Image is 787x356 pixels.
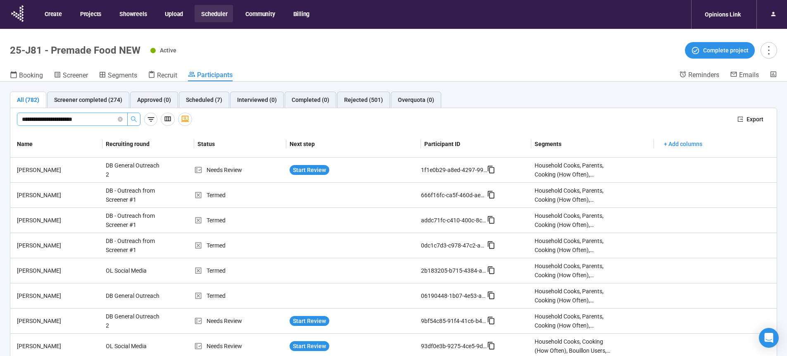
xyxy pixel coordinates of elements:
[102,338,164,354] div: OL Social Media
[421,342,487,351] div: 93df0e3b-9275-4ce5-9d4f-3c2eadccac52
[63,71,88,79] span: Screener
[14,342,102,351] div: [PERSON_NAME]
[14,316,102,325] div: [PERSON_NAME]
[703,46,749,55] span: Complete project
[739,71,759,79] span: Emails
[421,291,487,300] div: 06190448-1b07-4e53-a7a8-453a87f9568b
[421,131,531,158] th: Participant ID
[118,116,123,123] span: close-circle
[747,115,763,124] span: Export
[54,71,88,81] a: Screener
[102,131,195,158] th: Recruiting round
[293,316,326,325] span: Start Review
[54,95,122,104] div: Screener completed (274)
[194,165,286,174] div: Needs Review
[535,236,611,255] div: Household Cooks, Parents, Cooking (How Often), Bouillon Users, Rice/Pasta Users, English Speaking
[14,216,102,225] div: [PERSON_NAME]
[535,211,611,229] div: Household Cooks, Parents, Cooking (How Often), Bouillon Users, Rice/Pasta Users, English Speaking
[74,5,107,22] button: Projects
[664,139,702,149] span: + Add columns
[195,5,233,22] button: Scheduler
[344,95,383,104] div: Rejected (501)
[194,191,286,200] div: Termed
[398,95,434,104] div: Overquota (0)
[10,45,140,56] h1: 25-J81 - Premade Food NEW
[137,95,171,104] div: Approved (0)
[421,241,487,250] div: 0dc1c7d3-c978-47c2-a255-71ab3373b506
[188,71,233,81] a: Participants
[148,71,177,81] a: Recruit
[14,165,102,174] div: [PERSON_NAME]
[194,316,286,325] div: Needs Review
[14,266,102,275] div: [PERSON_NAME]
[102,233,164,258] div: DB - Outreach from Screener #1
[290,165,329,175] button: Start Review
[535,161,611,179] div: Household Cooks, Parents, Cooking (How Often), Rice/Pasta Users, English Speaking
[290,341,329,351] button: Start Review
[421,165,487,174] div: 1f1e0b29-a8ed-4297-9904-8efb37c0cd93
[761,42,777,59] button: more
[290,316,329,326] button: Start Review
[102,158,164,182] div: DB General Outreach 2
[531,131,654,158] th: Segments
[679,71,719,80] a: Reminders
[421,266,487,275] div: 2b183205-b715-4384-a298-9718d6763468
[102,288,164,304] div: DB General Outreach
[535,262,611,280] div: Household Cooks, Parents, Cooking (How Often), Bouillon Users, Rice/Pasta Users, English Speaking
[38,5,68,22] button: Create
[292,95,329,104] div: Completed (0)
[685,42,755,59] button: Complete project
[108,71,137,79] span: Segments
[763,45,774,56] span: more
[19,71,43,79] span: Booking
[194,241,286,250] div: Termed
[157,71,177,79] span: Recruit
[127,113,140,126] button: search
[14,191,102,200] div: [PERSON_NAME]
[194,342,286,351] div: Needs Review
[194,216,286,225] div: Termed
[194,131,286,158] th: Status
[99,71,137,81] a: Segments
[197,71,233,79] span: Participants
[14,241,102,250] div: [PERSON_NAME]
[113,5,152,22] button: Showreels
[535,312,611,330] div: Household Cooks, Parents, Cooking (How Often), Bouillon Users, Rice/Pasta Users, English Speaking
[535,287,611,305] div: Household Cooks, Parents, Cooking (How Often), Bouillon Users, Rice/Pasta Users, English Speaking
[421,191,487,200] div: 666f16fc-ca5f-460d-ae68-8f1926766407
[102,309,164,333] div: DB General Outreach 2
[730,71,759,80] a: Emails
[293,342,326,351] span: Start Review
[186,95,222,104] div: Scheduled (7)
[10,131,102,158] th: Name
[194,266,286,275] div: Termed
[700,7,746,22] div: Opinions Link
[160,47,176,54] span: Active
[737,116,743,122] span: export
[239,5,281,22] button: Community
[535,186,611,204] div: Household Cooks, Parents, Cooking (How Often), Bouillon Users, Rice/Pasta Users, English Speaking
[14,291,102,300] div: [PERSON_NAME]
[421,316,487,325] div: 9bf54c85-91f4-41c6-b415-cbea69707a6f
[158,5,189,22] button: Upload
[17,95,39,104] div: All (782)
[102,263,164,278] div: OL Social Media
[287,5,316,22] button: Billing
[102,208,164,233] div: DB - Outreach from Screener #1
[286,131,421,158] th: Next step
[657,137,709,151] button: + Add columns
[688,71,719,79] span: Reminders
[421,216,487,225] div: addc71fc-c410-400c-8c71-50f6428f742d
[131,116,137,123] span: search
[759,328,779,348] div: Open Intercom Messenger
[237,95,277,104] div: Interviewed (0)
[102,183,164,207] div: DB - Outreach from Screener #1
[194,291,286,300] div: Termed
[293,165,326,174] span: Start Review
[118,117,123,122] span: close-circle
[10,71,43,81] a: Booking
[535,337,611,355] div: Household Cooks, Cooking (How Often), Bouillon Users, Rice/Pasta Users, English Speaking
[731,113,770,126] button: exportExport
